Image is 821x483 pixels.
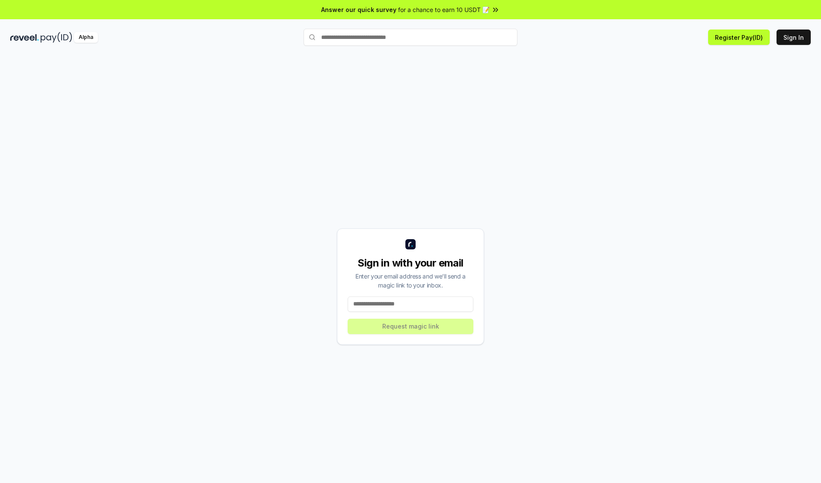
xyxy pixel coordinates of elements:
div: Sign in with your email [348,256,473,270]
span: Answer our quick survey [321,5,396,14]
img: logo_small [405,239,416,249]
div: Enter your email address and we’ll send a magic link to your inbox. [348,272,473,290]
img: pay_id [41,32,72,43]
img: reveel_dark [10,32,39,43]
div: Alpha [74,32,98,43]
span: for a chance to earn 10 USDT 📝 [398,5,490,14]
button: Register Pay(ID) [708,30,770,45]
button: Sign In [777,30,811,45]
